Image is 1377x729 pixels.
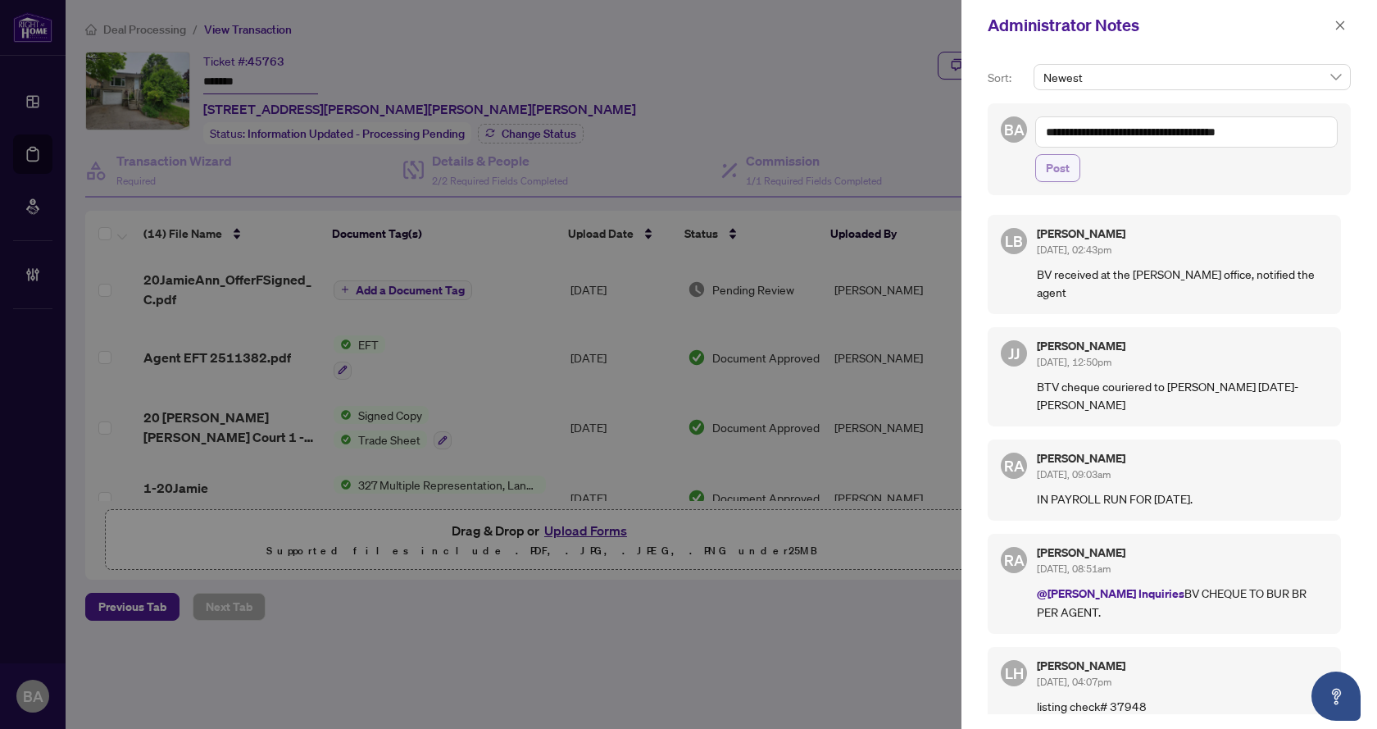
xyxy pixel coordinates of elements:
p: IN PAYROLL RUN FOR [DATE]. [1037,490,1328,508]
span: [DATE], 08:51am [1037,563,1111,575]
span: [DATE], 09:03am [1037,468,1111,481]
span: Newest [1043,65,1341,89]
span: [DATE], 12:50pm [1037,356,1111,368]
p: BTV cheque couriered to [PERSON_NAME] [DATE]- [PERSON_NAME] [1037,377,1328,413]
h5: [PERSON_NAME] [1037,660,1328,672]
div: Administrator Notes [988,13,1329,38]
span: RA [1004,549,1025,572]
h5: [PERSON_NAME] [1037,453,1328,464]
button: Post [1035,154,1080,182]
span: @[PERSON_NAME] Inquiries [1037,585,1184,601]
span: JJ [1008,342,1020,365]
button: Open asap [1311,672,1361,721]
span: LB [1005,230,1023,253]
span: BA [1004,118,1025,141]
h5: [PERSON_NAME] [1037,547,1328,558]
span: [DATE], 02:43pm [1037,244,1111,256]
span: Post [1046,155,1070,181]
span: RA [1004,454,1025,477]
span: LH [1005,662,1024,685]
h5: [PERSON_NAME] [1037,340,1328,352]
p: BV CHEQUE TO BUR BR PER AGENT. [1037,584,1328,621]
p: BV received at the [PERSON_NAME] office, notified the agent [1037,265,1328,301]
p: Sort: [988,69,1027,87]
span: [DATE], 04:07pm [1037,676,1111,688]
span: close [1334,20,1346,31]
p: listing check# 37948 [1037,697,1328,715]
h5: [PERSON_NAME] [1037,228,1328,239]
